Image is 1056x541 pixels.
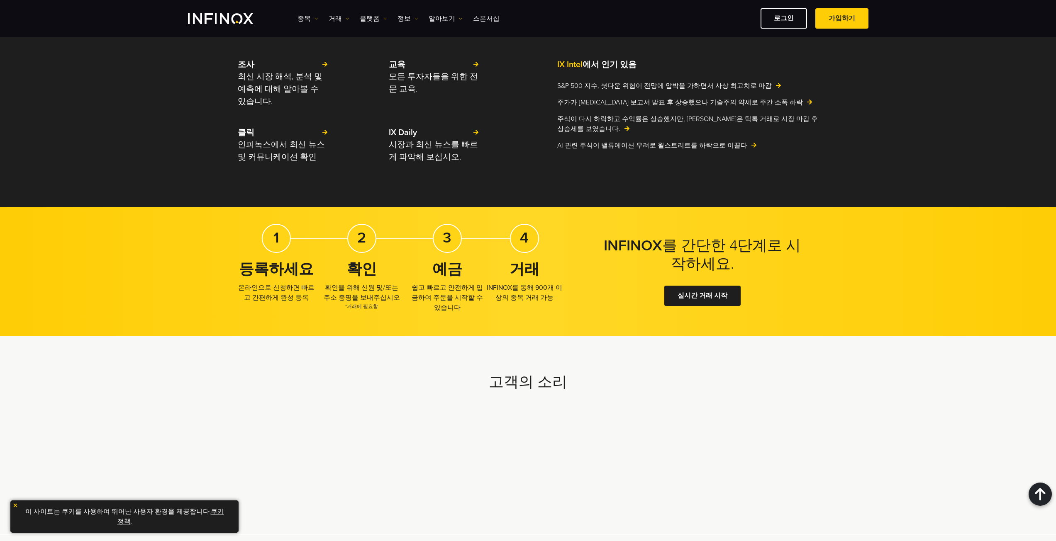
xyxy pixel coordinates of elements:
[432,260,462,278] strong: 예금
[238,60,254,70] strong: 조사
[389,138,480,163] p: 시장과 최신 뉴스를 빠르게 파악해 보십시오.
[815,8,868,29] a: 가입하기
[604,237,662,255] strong: INFINOX
[557,60,583,70] span: IX Intel
[238,373,819,391] h2: 고객의 소리
[557,141,819,150] a: AI 관련 주식이 밸류에이션 우려로 월스트리트를 하락으로 이끌다
[357,229,366,247] strong: 2
[238,70,329,108] p: 최신 시장 해석, 분석 및 예측에 대해 알아볼 수 있습니다.
[599,237,806,273] h2: 를 간단한 4단계로 시작하세요.
[239,260,314,278] strong: 등록하세요
[238,127,329,163] a: 클릭 인피녹스에서 최신 뉴스 및 커뮤니케이션 확인
[429,14,463,24] a: 알아보기
[557,97,819,107] a: 주가가 [MEDICAL_DATA] 보고서 발표 후 상승했으나 기술주의 약세로 주간 소폭 하락
[486,283,563,303] p: INFINOX를 통해 900개 이상의 종목 거래 가능
[238,283,315,303] p: 온라인으로 신청하면 빠르고 간편하게 완성 등록
[323,303,400,310] span: *거래에 필요함
[12,502,18,508] img: yellow close icon
[15,505,234,529] p: 이 사이트는 쿠키를 사용하여 뛰어난 사용자 환경을 제공합니다. .
[347,260,377,278] strong: 확인
[389,128,417,138] strong: IX Daily
[557,114,819,134] a: 주식이 다시 하락하고 수익률은 상승했지만, [PERSON_NAME]은 틱톡 거래로 시장 마감 후 상승세를 보였습니다.
[520,229,529,247] strong: 4
[443,229,451,247] strong: 3
[664,286,741,306] a: 실시간 거래 시작
[510,260,539,278] strong: 거래
[473,14,500,24] a: 스폰서십
[761,8,807,29] a: 로그인
[398,14,418,24] a: 정보
[389,60,405,70] strong: 교육
[409,283,486,313] p: 쉽고 빠르고 안전하게 입금하여 주문을 시작할 수 있습니다
[238,138,329,163] p: 인피녹스에서 최신 뉴스 및 커뮤니케이션 확인
[360,14,387,24] a: 플랫폼
[188,13,273,24] a: INFINOX Logo
[557,60,637,70] strong: 에서 인기 있음
[329,14,349,24] a: 거래
[389,127,480,163] a: IX Daily 시장과 최신 뉴스를 빠르게 파악해 보십시오.
[238,59,329,108] a: 조사 최신 시장 해석, 분석 및 예측에 대해 알아볼 수 있습니다.
[238,128,254,138] strong: 클릭
[557,81,819,91] a: S&P 500 지수, 셧다운 위험이 전망에 압박을 가하면서 사상 최고치로 마감
[389,70,480,95] p: 모든 투자자들을 위한 전문 교육.
[298,14,318,24] a: 종목
[273,229,279,247] strong: 1
[323,283,400,310] p: 확인을 위해 신원 및/또는 주소 증명을 보내주십시오
[389,59,480,95] a: 교육 모든 투자자들을 위한 전문 교육.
